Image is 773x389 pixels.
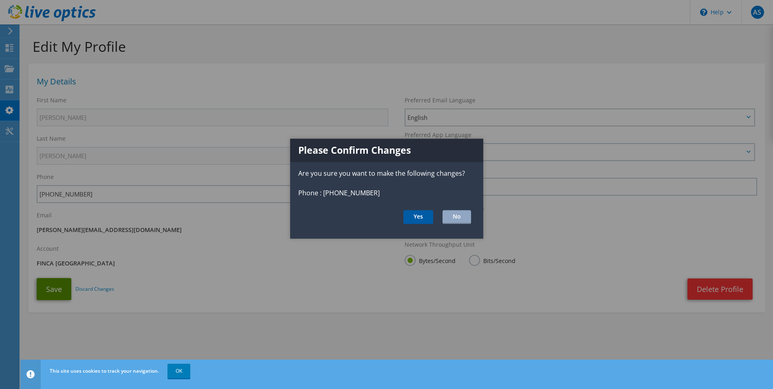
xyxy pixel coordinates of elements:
button: No [443,210,471,224]
p: Are you sure you want to make the following changes? [290,168,483,178]
h1: Please Confirm Changes [290,139,483,162]
span: This site uses cookies to track your navigation. [50,367,159,374]
p: Phone : [PHONE_NUMBER] [290,188,483,198]
a: OK [167,364,190,378]
button: Yes [403,210,433,224]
